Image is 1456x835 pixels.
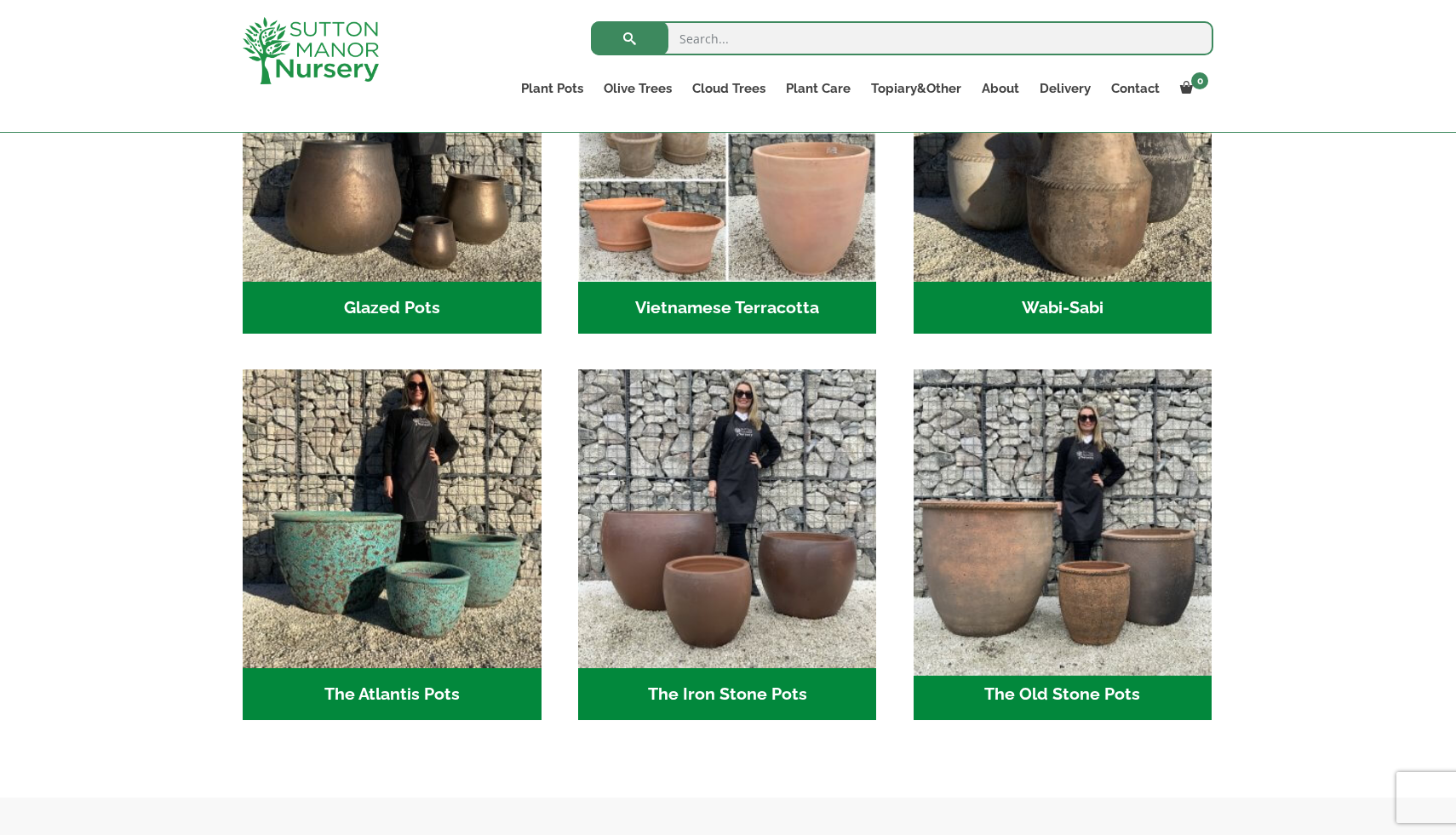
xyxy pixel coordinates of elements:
[1191,72,1208,89] span: 0
[1170,77,1213,100] a: 0
[243,668,542,721] h2: The Atlantis Pots
[243,369,542,668] img: The Atlantis Pots
[243,17,379,84] img: logo
[914,668,1212,721] h2: The Old Stone Pots
[914,369,1212,720] a: Visit product category The Old Stone Pots
[972,77,1029,100] a: About
[578,282,877,335] h2: Vietnamese Terracotta
[593,77,682,100] a: Olive Trees
[578,369,877,720] a: Visit product category The Iron Stone Pots
[1101,77,1170,100] a: Contact
[682,77,776,100] a: Cloud Trees
[914,282,1212,335] h2: Wabi-Sabi
[776,77,861,100] a: Plant Care
[243,282,542,335] h2: Glazed Pots
[578,369,877,668] img: The Iron Stone Pots
[578,668,877,721] h2: The Iron Stone Pots
[1029,77,1101,100] a: Delivery
[906,363,1219,676] img: The Old Stone Pots
[861,77,972,100] a: Topiary&Other
[511,77,593,100] a: Plant Pots
[243,369,542,720] a: Visit product category The Atlantis Pots
[591,21,1213,55] input: Search...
